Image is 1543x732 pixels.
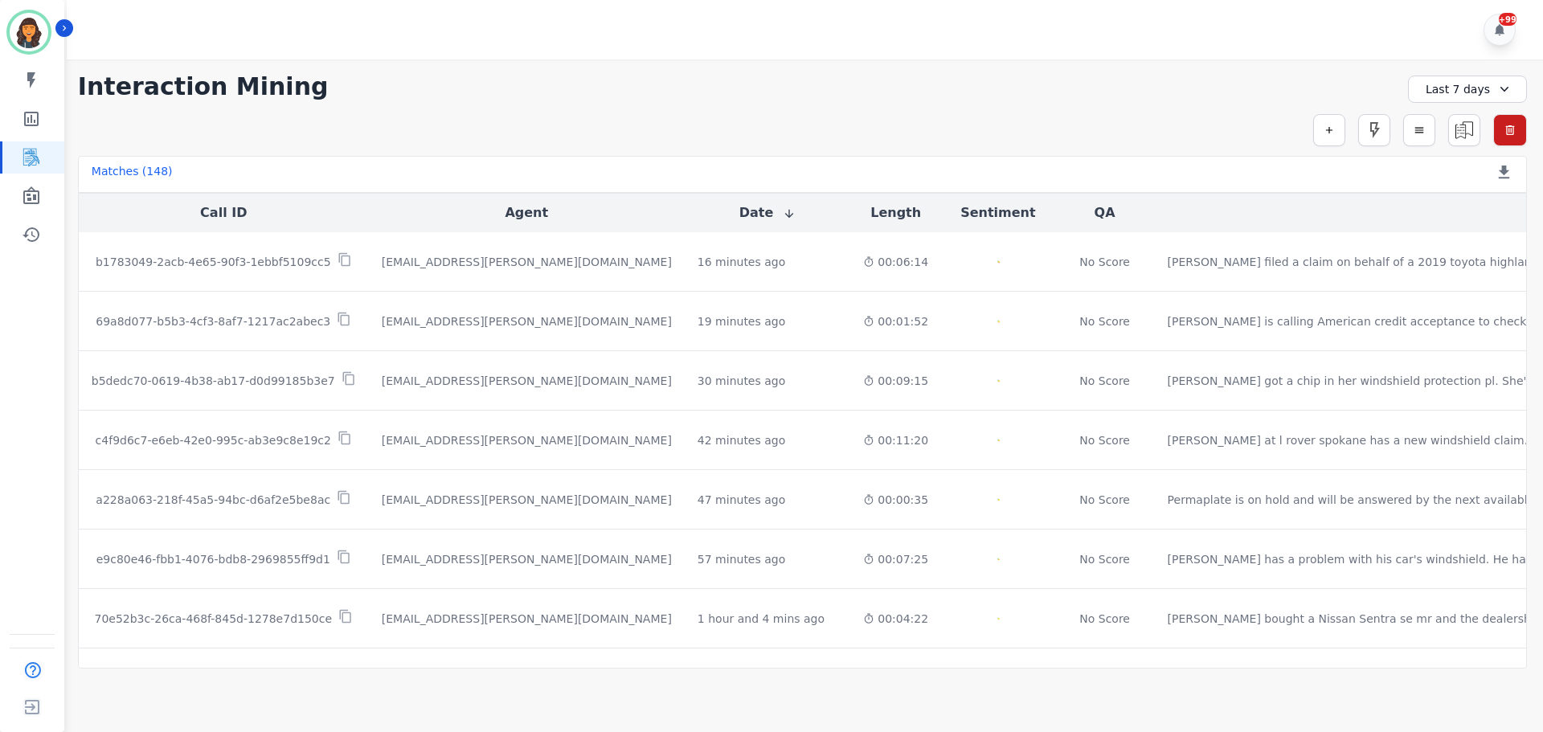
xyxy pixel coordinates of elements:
div: 00:04:22 [863,611,928,627]
p: 69a8d077-b5b3-4cf3-8af7-1217ac2abec3 [96,313,330,329]
div: +99 [1499,13,1516,26]
button: Agent [505,203,548,223]
div: 19 minutes ago [698,313,785,329]
div: 57 minutes ago [698,551,785,567]
div: 47 minutes ago [698,492,785,508]
button: Date [739,203,796,223]
p: a228a063-218f-45a5-94bc-d6af2e5be8ac [96,492,330,508]
div: 16 minutes ago [698,254,785,270]
div: 00:07:25 [863,551,928,567]
p: e9c80e46-fbb1-4076-bdb8-2969855ff9d1 [96,551,330,567]
div: No Score [1079,551,1130,567]
div: Matches ( 148 ) [92,163,173,186]
div: 30 minutes ago [698,373,785,389]
div: [EMAIL_ADDRESS][PERSON_NAME][DOMAIN_NAME] [382,432,672,448]
div: No Score [1079,313,1130,329]
button: QA [1095,203,1115,223]
h1: Interaction Mining [78,72,329,101]
p: 70e52b3c-26ca-468f-845d-1278e7d150ce [94,611,332,627]
p: b1783049-2acb-4e65-90f3-1ebbf5109cc5 [96,254,331,270]
div: No Score [1079,373,1130,389]
div: 00:11:20 [863,432,928,448]
button: Call ID [200,203,247,223]
p: c4f9d6c7-e6eb-42e0-995c-ab3e9c8e19c2 [96,432,331,448]
div: 1 hour and 4 mins ago [698,611,825,627]
div: [EMAIL_ADDRESS][PERSON_NAME][DOMAIN_NAME] [382,551,672,567]
button: Length [870,203,921,223]
div: [EMAIL_ADDRESS][PERSON_NAME][DOMAIN_NAME] [382,611,672,627]
div: 42 minutes ago [698,432,785,448]
div: 00:09:15 [863,373,928,389]
div: No Score [1079,492,1130,508]
div: [EMAIL_ADDRESS][PERSON_NAME][DOMAIN_NAME] [382,254,672,270]
div: 00:01:52 [863,313,928,329]
div: 00:00:35 [863,492,928,508]
div: No Score [1079,254,1130,270]
img: Bordered avatar [10,13,48,51]
div: [EMAIL_ADDRESS][PERSON_NAME][DOMAIN_NAME] [382,373,672,389]
div: No Score [1079,432,1130,448]
div: [EMAIL_ADDRESS][PERSON_NAME][DOMAIN_NAME] [382,492,672,508]
div: [EMAIL_ADDRESS][PERSON_NAME][DOMAIN_NAME] [382,313,672,329]
p: b5dedc70-0619-4b38-ab17-d0d99185b3e7 [92,373,335,389]
button: Sentiment [960,203,1035,223]
div: 00:06:14 [863,254,928,270]
div: Last 7 days [1408,76,1527,103]
div: No Score [1079,611,1130,627]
